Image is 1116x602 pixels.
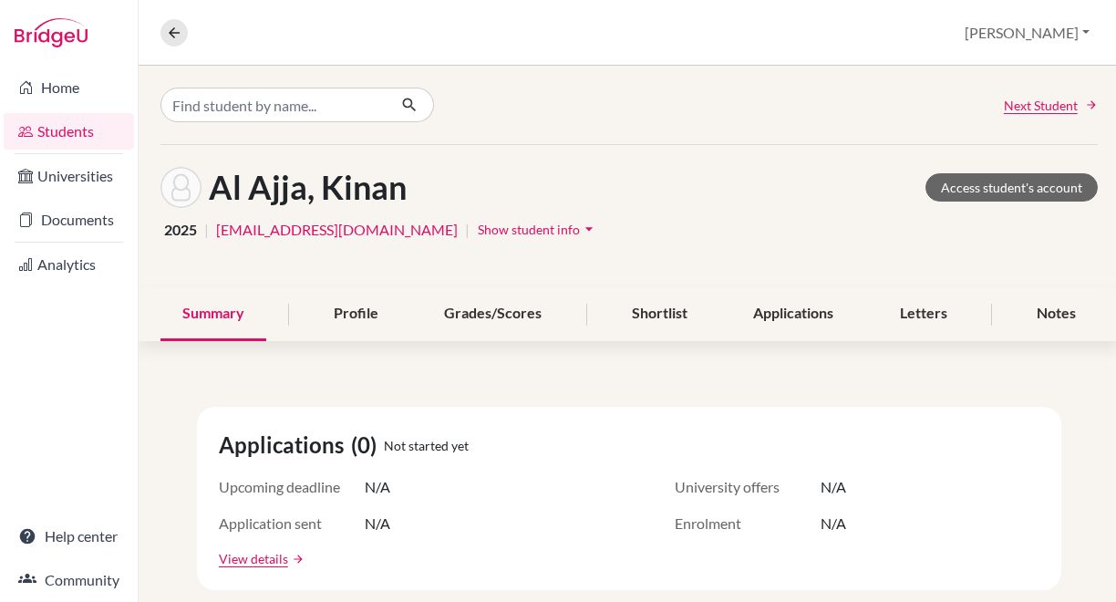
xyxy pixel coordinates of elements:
span: Enrolment [675,513,821,535]
span: Next Student [1004,96,1078,115]
div: Grades/Scores [422,287,563,341]
span: N/A [365,476,390,498]
span: N/A [365,513,390,535]
img: Bridge-U [15,18,88,47]
span: (0) [351,429,384,462]
span: Show student info [478,222,580,237]
div: Letters [878,287,969,341]
a: Documents [4,202,134,238]
span: Applications [219,429,351,462]
a: Analytics [4,246,134,283]
span: | [204,219,209,241]
span: Upcoming deadline [219,476,365,498]
div: Notes [1015,287,1098,341]
a: Students [4,113,134,150]
span: University offers [675,476,821,498]
a: arrow_forward [288,553,305,566]
h1: Al Ajja, Kinan [209,168,407,207]
span: N/A [821,476,846,498]
a: View details [219,549,288,568]
a: Access student's account [925,173,1098,202]
div: Summary [160,287,266,341]
a: Home [4,69,134,106]
span: Not started yet [384,436,469,455]
span: 2025 [164,219,197,241]
span: N/A [821,513,846,535]
span: Application sent [219,513,365,535]
a: Universities [4,158,134,194]
div: Shortlist [610,287,709,341]
div: Applications [731,287,855,341]
a: [EMAIL_ADDRESS][DOMAIN_NAME] [216,219,458,241]
img: Kinan Al Ajja's avatar [160,167,201,208]
div: Profile [312,287,400,341]
a: Next Student [1004,96,1098,115]
button: Show student infoarrow_drop_down [477,215,599,244]
button: [PERSON_NAME] [956,16,1098,50]
span: | [465,219,470,241]
i: arrow_drop_down [580,220,598,238]
input: Find student by name... [160,88,387,122]
a: Community [4,562,134,598]
a: Help center [4,518,134,555]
